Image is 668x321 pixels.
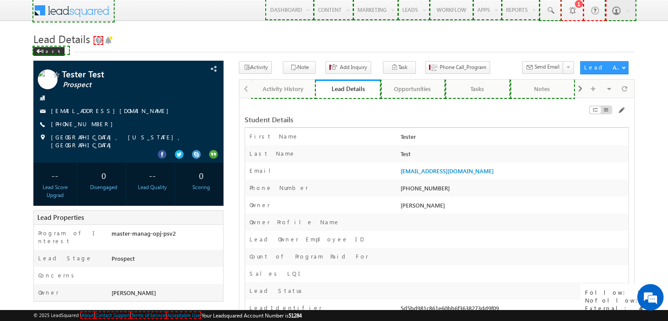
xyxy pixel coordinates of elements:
a: Opportunities [381,80,445,98]
button: Note [283,61,316,74]
div: Lead Score Upgrad [36,183,75,199]
a: Back [33,47,69,54]
div: Activity History [258,84,308,94]
div: master-manag-opj-psv2 [109,229,223,241]
button: Task [383,61,416,74]
span: Lead Properties [37,213,84,222]
div: Disengaged [84,183,123,191]
label: Last Name [249,150,296,157]
span: Add Inquiry [340,63,367,71]
div: -- [133,167,172,183]
span: 51284 [289,312,302,319]
div: Student Details [245,116,498,124]
label: Sales LQI [249,270,303,277]
span: Send Email [534,63,560,71]
label: Lead Status [249,287,305,295]
a: Tasks [445,80,510,98]
span: [GEOGRAPHIC_DATA], [US_STATE], [GEOGRAPHIC_DATA] [51,133,205,149]
span: Prospect [63,80,181,89]
div: Back [33,47,65,56]
span: Lead Details [33,32,90,46]
label: LeadIdentifier [249,304,322,312]
span: [PERSON_NAME] [401,201,445,209]
div: Notes [517,84,567,94]
div: Test [398,150,628,162]
div: Follow: 88 Nofollow: 0 External: 44 [581,284,664,317]
span: Phone Call_Program [440,63,486,71]
div: [PHONE_NUMBER] [398,184,628,196]
div: Tasks [452,84,502,94]
label: Owner [38,288,59,296]
a: Terms of Service [131,312,166,318]
div: 0 [84,167,123,183]
button: Activity [239,61,272,74]
label: Phone Number [249,184,308,192]
div: Scoring [182,183,221,191]
div: Lead Actions [584,63,621,71]
label: Lead Owner Employee ID [249,235,364,243]
a: Acceptable Use [167,312,200,318]
div: Tester [398,132,628,145]
a: Activity History [251,80,316,98]
a: Lead Details [316,80,380,98]
a: About [81,312,94,318]
div: Lead Details [322,84,374,93]
label: Count of Program Paid For [249,252,368,260]
span: © 2025 LeadSquared | | | | | [33,311,302,320]
a: [EMAIL_ADDRESS][DOMAIN_NAME] [51,107,173,114]
span: Tester Test [62,69,180,78]
div: Lead Quality [133,183,172,191]
span: [PHONE_NUMBER] [51,120,117,129]
a: Notes [510,80,575,98]
span: Your Leadsquared Account Number is [202,312,302,319]
label: Program of Interest [38,229,102,245]
button: Lead Actions [580,61,628,74]
label: First Name [249,132,299,140]
div: Prospect [109,254,223,266]
label: Owner [249,201,270,209]
div: 5d5bd981c861e60bb6f3638273dd9f09 [398,304,628,316]
a: [EMAIL_ADDRESS][DOMAIN_NAME] [401,167,494,175]
label: Email [249,167,278,175]
button: Send Email [522,61,563,74]
button: Add Inquiry [325,61,371,74]
span: [PERSON_NAME] [112,289,156,296]
div: Opportunities [388,84,437,94]
label: Lead Stage [38,254,92,262]
div: -- [36,167,75,183]
label: Concerns [38,271,77,279]
button: Phone Call_Program [425,61,490,74]
label: Owner Profile Name [249,218,340,226]
div: 0 [182,167,221,183]
a: Contact Support [95,312,130,318]
img: Profile photo [38,69,58,92]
